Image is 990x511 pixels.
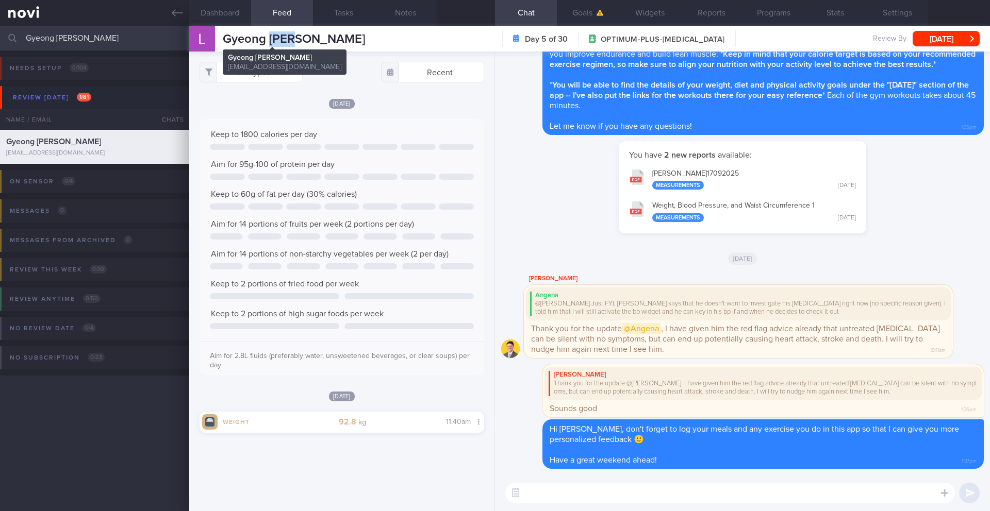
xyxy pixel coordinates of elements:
div: @[PERSON_NAME] Just FYI, [PERSON_NAME] says that he doesn't want to investigate his [MEDICAL_DATA... [530,300,947,317]
span: 1:37pm [962,455,977,465]
span: Keep to 60g of fat per day (30% calories) [211,190,357,198]
span: Aim for 2.8L fluids (preferably water, unsweetened beverages, or clear soups) per day [210,352,470,369]
button: Weight, Blood Pressure, and Waist Circumference 1 Measurements [DATE] [624,195,861,227]
div: Weight [218,417,259,425]
span: Have a great weekend ahead! [550,456,657,464]
button: [PERSON_NAME]17092025 Measurements [DATE] [624,163,861,195]
span: Hi [PERSON_NAME], don't forget to log your meals and any exercise you do in this app so that I ca... [550,425,959,444]
span: 0 / 104 [70,63,89,72]
strong: 92.8 [339,418,356,426]
span: Let me know if you have any questions! [550,122,692,130]
div: [PERSON_NAME] 17092025 [652,169,856,190]
div: Angena [530,292,947,300]
div: [PERSON_NAME] [549,371,978,379]
span: 1:35pm [961,121,977,131]
div: Review anytime [7,292,103,306]
span: 0 [124,235,133,244]
span: Aim for 14 portions of fruits per week (2 portions per day) [211,220,414,228]
strong: Day 5 of 30 [525,34,568,44]
div: Needs setup [7,61,91,75]
div: [DATE] [838,182,856,190]
span: 0 / 50 [83,294,101,303]
div: Messages [7,204,69,218]
div: No subscription [7,351,107,365]
span: @Angena [622,323,661,334]
span: Aim for 14 portions of non-starchy vegetables per week (2 per day) [211,250,449,258]
span: Gyeong [PERSON_NAME] [6,138,101,146]
span: 0 [58,206,67,215]
span: Keep to 2 portions of fried food per week [211,280,359,288]
span: [DATE] [329,391,355,401]
div: Thank you for the update @[PERSON_NAME], I have given him the red flag advice already that untrea... [549,380,978,397]
span: 0 / 23 [88,353,105,362]
span: 0 / 4 [62,177,75,185]
div: [PERSON_NAME] [524,272,984,285]
span: OPTIMUM-PLUS-[MEDICAL_DATA] [601,35,724,45]
span: Gyeong [PERSON_NAME] [223,33,365,45]
span: Thank you for the update , I have given him the red flag advice already that untreated [MEDICAL_D... [531,323,940,353]
div: No review date [7,321,98,335]
span: Aim for 95g-100 of protein per day [211,160,335,168]
span: Sounds good [550,404,597,413]
span: 11:40am [446,418,471,425]
div: Weight, Blood Pressure, and Waist Circumference 1 [652,201,856,222]
span: 10:11am [930,344,946,354]
span: [DATE] [329,99,355,109]
span: Keep to 2 portions of high sugar foods per week [211,310,384,318]
span: [DATE] [728,252,757,265]
button: [DATE] [913,31,980,46]
p: You have available: [629,150,856,160]
span: 1:36pm [961,403,977,413]
span: Keep to 1800 calories per day [211,130,317,139]
div: Review this week [7,263,109,277]
div: [EMAIL_ADDRESS][DOMAIN_NAME] [6,149,183,157]
div: [DATE] [838,214,856,222]
div: Review [DATE] [10,91,94,105]
strong: 2 new reports [662,151,718,159]
span: For exercise, focus on incorporating a good mix of aerobic (cardio) and strength workouts. This c... [550,40,976,69]
div: On sensor [7,175,78,189]
small: kg [358,419,366,426]
span: 0 / 30 [90,265,107,274]
div: Measurements [652,181,704,190]
div: Messages from Archived [7,233,135,247]
span: 1 / 81 [77,93,91,101]
strong: Keep in mind that your calorie target is based on your recommended exercise regimen, so make sure... [550,50,976,69]
div: Chats [148,109,189,130]
div: Measurements [652,213,704,222]
span: Review By [873,35,906,44]
strong: You will be able to find the details of your weight, diet and physical activity goals under the "... [550,81,969,99]
button: All types [200,62,303,82]
span: 0 / 4 [82,323,96,332]
span: * * Each of the gym workouts takes about 45 minutes. [550,81,976,110]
